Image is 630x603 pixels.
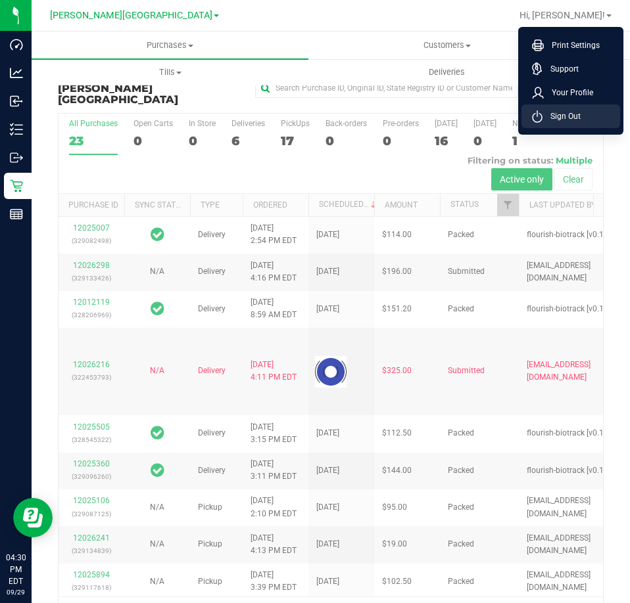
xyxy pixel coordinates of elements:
[544,86,593,99] span: Your Profile
[10,38,23,51] inline-svg: Dashboard
[32,39,308,51] span: Purchases
[32,66,308,78] span: Tills
[32,32,308,59] a: Purchases
[58,82,178,106] span: [PERSON_NAME][GEOGRAPHIC_DATA]
[10,66,23,79] inline-svg: Analytics
[32,58,308,86] a: Tills
[309,39,585,51] span: Customers
[6,552,26,587] p: 04:30 PM EDT
[10,123,23,136] inline-svg: Inventory
[543,110,581,123] span: Sign Out
[520,10,605,20] span: Hi, [PERSON_NAME]!
[6,587,26,597] p: 09/29
[544,39,600,52] span: Print Settings
[308,58,585,86] a: Deliveries
[10,179,23,192] inline-svg: Retail
[13,498,53,537] iframe: Resource center
[543,62,579,76] span: Support
[532,62,615,76] a: Support
[521,104,620,128] li: Sign Out
[255,78,518,98] input: Search Purchase ID, Original ID, State Registry ID or Customer Name...
[10,151,23,164] inline-svg: Outbound
[10,95,23,108] inline-svg: Inbound
[10,208,23,221] inline-svg: Reports
[58,71,240,106] h3: Purchase Summary:
[411,66,483,78] span: Deliveries
[50,10,212,21] span: [PERSON_NAME][GEOGRAPHIC_DATA]
[308,32,585,59] a: Customers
